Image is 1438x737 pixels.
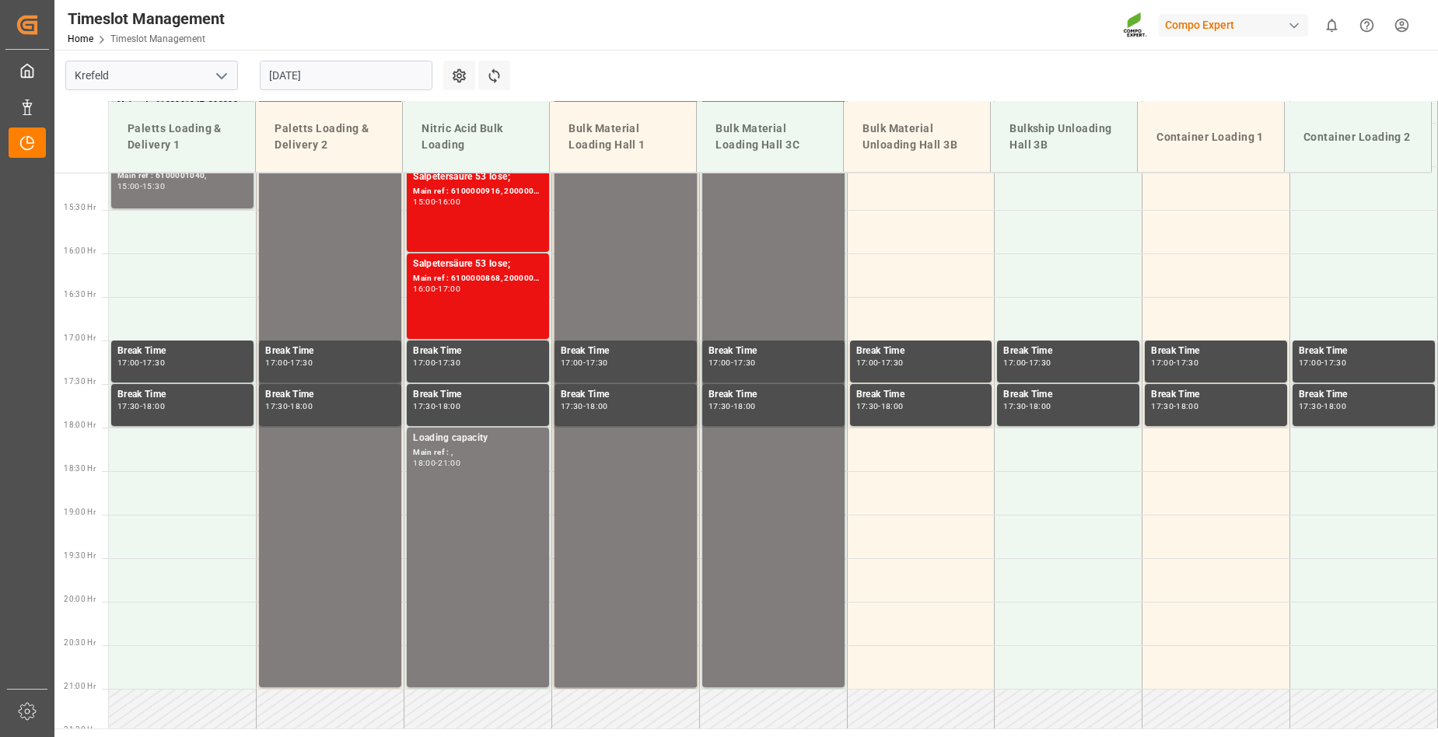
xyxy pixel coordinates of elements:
div: 17:30 [265,403,288,410]
div: Main ref : 6100000868, 2000000890; [413,272,543,285]
div: Salpetersäure 53 lose; [413,169,543,185]
span: 16:30 Hr [64,290,96,299]
div: Break Time [265,344,395,359]
div: 17:00 [709,359,731,366]
div: - [436,403,438,410]
div: 17:30 [881,359,904,366]
div: 17:00 [117,359,140,366]
div: 17:30 [1299,403,1321,410]
div: Break Time [709,344,838,359]
div: Nitric Acid Bulk Loading [415,114,537,159]
div: - [1026,403,1028,410]
div: Break Time [1299,387,1429,403]
img: Screenshot%202023-09-29%20at%2010.02.21.png_1712312052.png [1123,12,1148,39]
button: Compo Expert [1159,10,1314,40]
div: - [288,403,290,410]
div: 17:00 [438,285,460,292]
div: Timeslot Management [68,7,225,30]
div: - [140,183,142,190]
div: 16:00 [413,285,436,292]
span: 21:30 Hr [64,725,96,734]
div: - [140,403,142,410]
div: - [583,359,586,366]
div: 15:00 [117,183,140,190]
div: 17:30 [1029,359,1051,366]
div: - [1321,403,1324,410]
div: Loading capacity [413,431,543,446]
div: 17:30 [1324,359,1346,366]
div: Container Loading 2 [1297,123,1419,152]
div: 18:00 [142,403,165,410]
div: - [731,359,733,366]
div: - [1026,359,1028,366]
span: 19:30 Hr [64,551,96,560]
div: Bulk Material Loading Hall 3C [709,114,831,159]
div: Break Time [265,387,395,403]
button: Help Center [1349,8,1384,43]
div: 18:00 [290,403,313,410]
div: Break Time [561,344,691,359]
div: 17:30 [1003,403,1026,410]
div: - [731,403,733,410]
div: 18:00 [733,403,756,410]
div: Main ref : , [413,446,543,459]
div: 17:30 [561,403,583,410]
div: 17:30 [142,359,165,366]
div: Break Time [117,387,247,403]
div: 17:00 [1299,359,1321,366]
div: 17:00 [265,359,288,366]
div: Break Time [117,344,247,359]
a: Home [68,33,93,44]
input: DD.MM.YYYY [260,61,432,90]
div: 17:00 [1003,359,1026,366]
div: - [1321,359,1324,366]
span: 20:00 Hr [64,595,96,603]
div: Break Time [561,387,691,403]
div: 18:00 [881,403,904,410]
div: Paletts Loading & Delivery 1 [121,114,243,159]
span: 19:00 Hr [64,508,96,516]
span: 16:00 Hr [64,246,96,255]
div: Main ref : 6100000916, 2000000956; [413,185,543,198]
div: Break Time [413,344,543,359]
div: Break Time [1003,387,1133,403]
span: 20:30 Hr [64,638,96,647]
span: 17:00 Hr [64,334,96,342]
div: 17:30 [733,359,756,366]
span: 18:30 Hr [64,464,96,473]
div: Break Time [856,344,986,359]
div: Break Time [709,387,838,403]
div: - [878,359,880,366]
div: 18:00 [1176,403,1198,410]
div: - [878,403,880,410]
div: - [583,403,586,410]
button: open menu [209,64,233,88]
div: 18:00 [1324,403,1346,410]
div: Bulk Material Unloading Hall 3B [856,114,978,159]
div: 17:30 [413,403,436,410]
div: 16:00 [438,198,460,205]
div: Bulkship Unloading Hall 3B [1003,114,1125,159]
div: 17:30 [1176,359,1198,366]
span: 18:00 Hr [64,421,96,429]
div: 17:30 [117,403,140,410]
span: 21:00 Hr [64,682,96,690]
div: 17:00 [413,359,436,366]
div: Paletts Loading & Delivery 2 [268,114,390,159]
div: 18:00 [438,403,460,410]
div: 17:00 [856,359,879,366]
div: 17:30 [586,359,608,366]
div: 18:00 [1029,403,1051,410]
div: 15:00 [413,198,436,205]
div: 17:30 [856,403,879,410]
span: 17:30 Hr [64,377,96,386]
div: Main ref : 6100001040, [117,169,247,183]
div: Break Time [413,387,543,403]
div: Break Time [856,387,986,403]
div: 17:00 [561,359,583,366]
div: 17:30 [290,359,313,366]
div: 18:00 [413,459,436,466]
div: 18:00 [586,403,608,410]
div: Salpetersäure 53 lose; [413,257,543,272]
div: Break Time [1151,344,1281,359]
